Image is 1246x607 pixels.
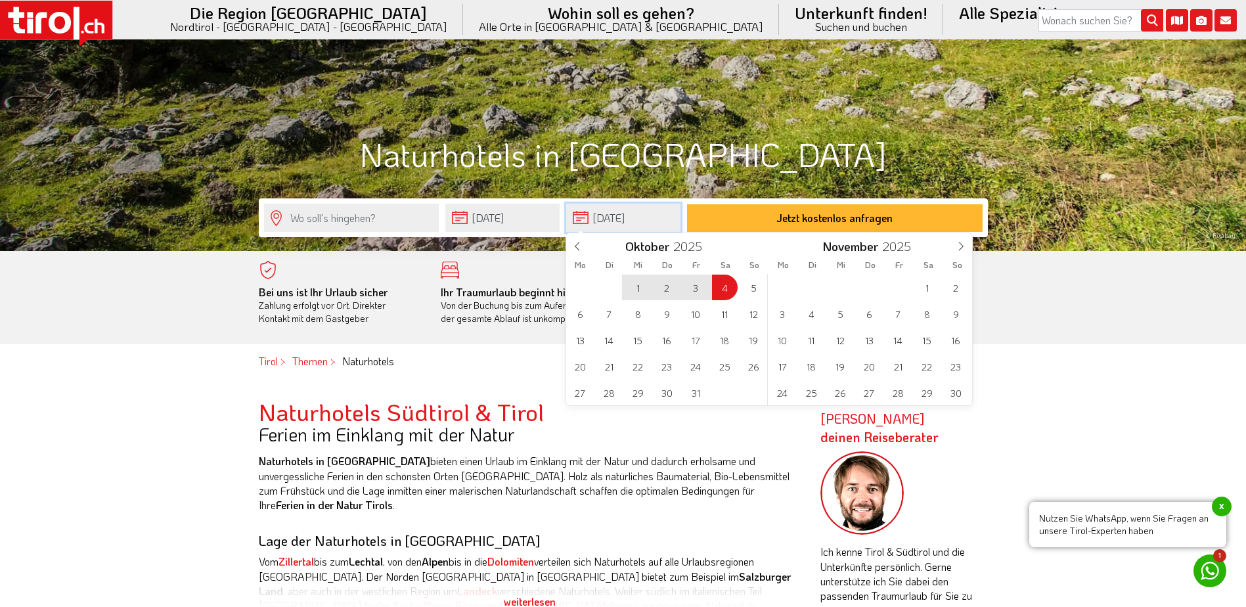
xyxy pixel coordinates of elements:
span: November 24, 2025 [770,380,795,405]
span: Oktober 26, 2025 [741,353,767,379]
span: Oktober 11, 2025 [712,301,738,326]
span: Oktober 14, 2025 [596,327,622,353]
span: November 21, 2025 [885,353,911,379]
img: frag-markus.png [820,451,904,535]
input: Abreise [566,204,680,232]
span: Oktober 21, 2025 [596,353,622,379]
span: Oktober 9, 2025 [654,301,680,326]
span: Oktober 6, 2025 [567,301,593,326]
span: November 4, 2025 [799,301,824,326]
input: Anreise [445,204,560,232]
input: Wo soll's hingehen? [264,204,439,232]
a: Zillertal [278,554,314,568]
p: bieten einen Urlaub im Einklang mit der Natur und dadurch erholsame und unvergessliche Ferien in ... [259,454,801,513]
input: Year [669,238,713,254]
b: Bei uns ist Ihr Urlaub sicher [259,285,388,299]
em: Naturhotels [342,354,394,368]
span: November 19, 2025 [828,353,853,379]
span: Fr [682,261,711,269]
i: Karte öffnen [1166,9,1188,32]
span: Oktober 16, 2025 [654,327,680,353]
span: Fr [885,261,914,269]
span: Oktober 24, 2025 [683,353,709,379]
span: Oktober 30, 2025 [654,380,680,405]
span: Oktober 1, 2025 [625,275,651,300]
a: Landeck [457,584,497,598]
span: So [740,261,768,269]
span: Sa [914,261,943,269]
span: November 6, 2025 [857,301,882,326]
span: Mo [566,261,595,269]
a: 1 Nutzen Sie WhatsApp, wenn Sie Fragen an unsere Tirol-Experten habenx [1193,554,1226,587]
span: Oktober 13, 2025 [567,327,593,353]
span: Oktober 15, 2025 [625,327,651,353]
span: November 30, 2025 [943,380,969,405]
span: Oktober 7, 2025 [596,301,622,326]
span: November 16, 2025 [943,327,969,353]
strong: Salzburger Land [259,570,791,598]
span: November 2, 2025 [943,275,969,300]
span: November 1, 2025 [914,275,940,300]
span: Di [798,261,827,269]
button: Jetzt kostenlos anfragen [687,204,983,232]
span: Oktober 25, 2025 [712,353,738,379]
strong: [PERSON_NAME] [820,410,939,445]
span: Oktober 28, 2025 [596,380,622,405]
a: Dolomiten [487,554,534,568]
span: November 12, 2025 [828,327,853,353]
i: Fotogalerie [1190,9,1213,32]
i: Kontakt [1214,9,1237,32]
span: November 7, 2025 [885,301,911,326]
span: November 25, 2025 [799,380,824,405]
span: November 10, 2025 [770,327,795,353]
span: Oktober 3, 2025 [683,275,709,300]
span: November 18, 2025 [799,353,824,379]
span: November 22, 2025 [914,353,940,379]
a: Themen [292,354,328,368]
span: Oktober 31, 2025 [683,380,709,405]
span: deinen Reiseberater [820,428,939,445]
h1: Naturhotels in [GEOGRAPHIC_DATA] [259,136,988,172]
span: Oktober 27, 2025 [567,380,593,405]
small: Alle Orte in [GEOGRAPHIC_DATA] & [GEOGRAPHIC_DATA] [479,21,763,32]
span: November 28, 2025 [885,380,911,405]
span: November [822,240,878,253]
span: Mo [769,261,798,269]
strong: Naturhotels in [GEOGRAPHIC_DATA] [259,454,430,468]
span: 1 [1213,549,1226,562]
strong: Ferien in der Natur Tirols [276,498,393,512]
a: Tirol [259,354,278,368]
strong: Alpen [422,554,449,568]
span: Oktober 29, 2025 [625,380,651,405]
span: November 26, 2025 [828,380,853,405]
h2: Naturhotels Südtirol & Tirol [259,399,801,425]
h3: Ferien im Einklang mit der Natur [259,424,801,445]
small: Nordtirol - [GEOGRAPHIC_DATA] - [GEOGRAPHIC_DATA] [170,21,447,32]
span: Sa [711,261,740,269]
div: Zahlung erfolgt vor Ort. Direkter Kontakt mit dem Gastgeber [259,286,422,325]
span: Oktober 5, 2025 [741,275,767,300]
span: November 3, 2025 [770,301,795,326]
span: November 23, 2025 [943,353,969,379]
input: Wonach suchen Sie? [1038,9,1163,32]
span: November 13, 2025 [857,327,882,353]
span: November 20, 2025 [857,353,882,379]
span: Di [595,261,624,269]
span: Mi [624,261,653,269]
span: x [1212,497,1232,516]
span: November 15, 2025 [914,327,940,353]
b: Ihr Traumurlaub beginnt hier! [441,285,577,299]
span: Oktober 23, 2025 [654,353,680,379]
span: So [943,261,971,269]
span: Oktober 19, 2025 [741,327,767,353]
span: November 11, 2025 [799,327,824,353]
span: November 8, 2025 [914,301,940,326]
div: Von der Buchung bis zum Aufenthalt, der gesamte Ablauf ist unkompliziert [441,286,604,325]
span: Oktober 22, 2025 [625,353,651,379]
span: Oktober 12, 2025 [741,301,767,326]
span: Oktober 10, 2025 [683,301,709,326]
span: November 9, 2025 [943,301,969,326]
span: Oktober 20, 2025 [567,353,593,379]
